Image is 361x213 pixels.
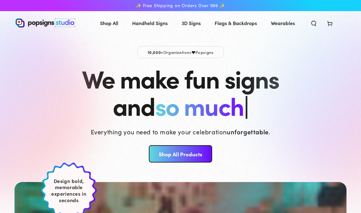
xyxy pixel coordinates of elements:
[136,3,225,8] span: ✨ Free Shipping on Orders Over $99 ✨
[266,15,300,31] a: Wearables
[227,127,269,136] strong: unforgettable
[306,16,322,30] summary: Search our site
[132,19,168,28] span: Handheld Signs
[182,19,201,28] span: 3D Signs
[95,15,123,31] a: Shop All
[155,88,244,122] span: so much
[177,15,205,31] a: 3D Signs
[148,49,163,55] span: 10,000+
[128,15,172,31] a: Handheld Signs
[137,46,224,58] p: Organizations Popsigns
[244,88,248,123] span: |
[215,19,257,28] span: Flags & Backdrops
[91,127,271,136] p: Everything you need to make your celebration .
[210,15,262,31] a: Flags & Backdrops
[271,19,295,28] span: Wearables
[149,145,212,163] a: Shop All Products
[82,64,279,119] h1: We make fun signs and
[100,19,118,28] span: Shop All
[15,18,75,28] img: Popsigns Studio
